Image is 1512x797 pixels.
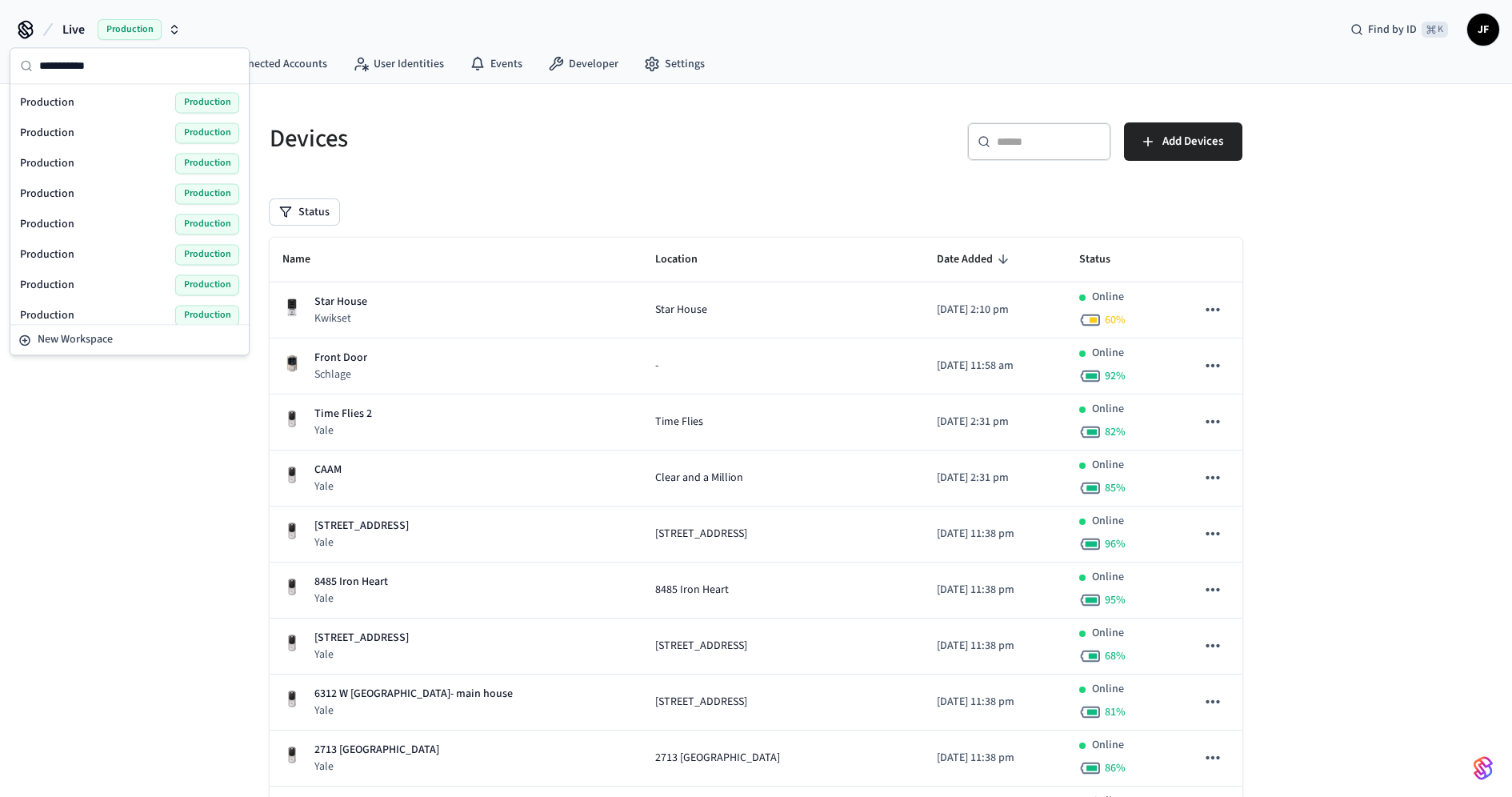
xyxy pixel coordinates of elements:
p: Yale [314,591,388,607]
span: Production [175,305,239,326]
span: Production [175,274,239,295]
p: [DATE] 11:38 pm [937,694,1054,711]
span: [STREET_ADDRESS] [655,638,747,655]
p: Online [1092,345,1124,362]
span: Time Flies [655,414,703,431]
span: Production [175,153,239,174]
p: Yale [314,479,342,495]
span: 82 % [1105,424,1126,440]
span: Production [20,155,74,171]
span: Name [282,247,331,272]
p: [DATE] 11:58 am [937,358,1054,374]
p: [STREET_ADDRESS] [314,518,409,535]
a: Events [457,50,535,78]
p: Online [1092,513,1124,530]
p: 6312 W [GEOGRAPHIC_DATA]- main house [314,686,513,703]
p: Yale [314,535,409,551]
p: [DATE] 11:38 pm [937,526,1054,543]
span: JF [1469,15,1498,44]
img: Yale Assure Touchscreen Wifi Smart Lock, Satin Nickel, Front [282,690,302,709]
span: 8485 Iron Heart [655,582,729,599]
a: Connected Accounts [195,50,340,78]
a: Settings [631,50,718,78]
p: [DATE] 11:38 pm [937,582,1054,599]
button: Add Devices [1124,122,1242,161]
span: Production [175,92,239,113]
button: Status [270,199,339,225]
span: Location [655,247,718,272]
span: 81 % [1105,704,1126,720]
p: Schlage [314,366,367,382]
span: Find by ID [1368,22,1417,38]
p: Front Door [314,350,367,366]
div: Suggestions [10,84,249,324]
img: Schlage Sense Smart Deadbolt with Camelot Trim, Front [282,354,302,373]
span: Production [20,246,74,262]
span: Production [175,183,239,204]
span: Production [20,186,74,202]
p: [STREET_ADDRESS] [314,630,409,647]
span: Add Devices [1162,131,1223,152]
a: User Identities [340,50,457,78]
p: Yale [314,423,372,439]
span: Production [175,244,239,265]
span: 60 % [1105,312,1126,328]
div: Find by ID⌘ K [1338,15,1461,44]
p: Online [1092,681,1124,698]
span: Production [98,19,162,40]
p: Yale [314,703,513,719]
span: 2713 [GEOGRAPHIC_DATA] [655,750,780,767]
span: 68 % [1105,648,1126,664]
span: New Workspace [38,331,113,348]
p: 8485 Iron Heart [314,574,388,591]
img: Yale Assure Touchscreen Wifi Smart Lock, Satin Nickel, Front [282,578,302,597]
button: JF [1467,14,1499,46]
span: - [655,358,658,374]
p: [DATE] 2:10 pm [937,302,1054,318]
a: Developer [535,50,631,78]
p: CAAM [314,462,342,479]
span: Date Added [937,247,1014,272]
p: Yale [314,647,409,663]
span: Live [62,20,85,39]
img: Yale Assure Touchscreen Wifi Smart Lock, Satin Nickel, Front [282,634,302,653]
span: Production [175,214,239,234]
img: SeamLogoGradient.69752ec5.svg [1474,755,1493,781]
p: Star House [314,294,367,310]
span: Production [20,277,74,293]
span: 85 % [1105,480,1126,496]
span: Production [20,307,74,323]
p: Online [1092,737,1124,754]
span: 92 % [1105,368,1126,384]
span: Star House [655,302,707,318]
span: Status [1079,247,1131,272]
span: Production [20,216,74,232]
span: 86 % [1105,760,1126,776]
p: 2713 [GEOGRAPHIC_DATA] [314,742,439,759]
span: [STREET_ADDRESS] [655,694,747,711]
span: ⌘ K [1422,22,1448,38]
p: Online [1092,625,1124,642]
span: 96 % [1105,536,1126,552]
img: Yale Assure Touchscreen Wifi Smart Lock, Satin Nickel, Front [282,522,302,541]
p: Kwikset [314,310,367,326]
img: Kwikset Halo Touchscreen Wifi Enabled Smart Lock, Polished Chrome, Front [282,298,302,317]
p: [DATE] 2:31 pm [937,470,1054,487]
img: Yale Assure Touchscreen Wifi Smart Lock, Satin Nickel, Front [282,746,302,765]
p: [DATE] 11:38 pm [937,750,1054,767]
p: Online [1092,569,1124,586]
span: Clear and a Million [655,470,743,487]
span: Production [175,122,239,143]
p: Online [1092,289,1124,306]
p: Time Flies 2 [314,406,372,423]
p: Online [1092,401,1124,418]
span: Production [20,94,74,110]
p: Online [1092,457,1124,474]
p: [DATE] 11:38 pm [937,638,1054,655]
img: Yale Assure Touchscreen Wifi Smart Lock, Satin Nickel, Front [282,466,302,485]
img: Yale Assure Touchscreen Wifi Smart Lock, Satin Nickel, Front [282,410,302,429]
p: [DATE] 2:31 pm [937,414,1054,431]
h5: Devices [270,122,746,155]
span: 95 % [1105,592,1126,608]
p: Yale [314,759,439,775]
